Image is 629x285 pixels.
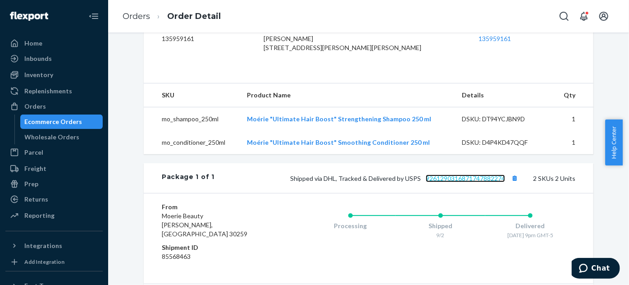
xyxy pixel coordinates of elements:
th: Product Name [240,83,455,107]
button: Open Search Box [555,7,573,25]
dd: 135959161 [162,34,249,43]
dt: From [162,202,269,211]
button: Open notifications [575,7,593,25]
div: Prep [24,179,38,188]
div: Delivered [485,221,575,230]
span: Moerie Beauty [PERSON_NAME], [GEOGRAPHIC_DATA] 30259 [162,212,247,238]
a: Add Integration [5,257,103,267]
div: Returns [24,195,48,204]
span: Shipped via DHL, Tracked & Delivered by USPS [290,175,520,182]
td: mo_conditioner_250ml [144,131,240,154]
div: [DATE] 9pm GMT-5 [485,231,575,239]
td: 1 [553,107,593,131]
button: Copy tracking number [509,172,520,184]
th: SKU [144,83,240,107]
a: Home [5,36,103,51]
button: Open account menu [595,7,613,25]
div: Reporting [24,211,55,220]
th: Qty [553,83,593,107]
div: Ecommerce Orders [25,117,82,126]
div: Parcel [24,148,43,157]
dt: Shipment ID [162,243,269,252]
div: Package 1 of 1 [162,172,214,184]
a: Prep [5,177,103,191]
div: 9/2 [396,231,486,239]
div: Freight [24,164,46,173]
a: Wholesale Orders [20,130,103,144]
a: Orders [123,11,150,21]
iframe: Opens a widget where you can chat to one of our agents [572,258,620,280]
div: Shipped [396,221,486,230]
a: Orders [5,99,103,114]
div: Home [24,39,42,48]
a: Moérie "Ultimate Hair Boost" Smoothing Conditioner 250 ml [247,138,430,146]
a: Freight [5,161,103,176]
img: Flexport logo [10,12,48,21]
div: DSKU: D4P4KD47QQF [462,138,547,147]
a: Inventory [5,68,103,82]
div: Add Integration [24,258,64,266]
span: [PERSON_NAME] [STREET_ADDRESS][PERSON_NAME][PERSON_NAME] [264,35,421,51]
a: Replenishments [5,84,103,98]
div: Inventory [24,70,53,79]
div: Inbounds [24,54,52,63]
button: Help Center [605,120,623,165]
a: 9261290316871747882274 [426,175,505,182]
td: 1 [553,131,593,154]
div: Orders [24,102,46,111]
a: 135959161 [479,35,511,42]
a: Moérie "Ultimate Hair Boost" Strengthening Shampoo 250 ml [247,115,431,123]
button: Close Navigation [85,7,103,25]
td: mo_shampoo_250ml [144,107,240,131]
div: 2 SKUs 2 Units [214,172,575,184]
a: Inbounds [5,51,103,66]
a: Parcel [5,145,103,160]
th: Details [455,83,554,107]
dd: 85568463 [162,252,269,261]
div: Processing [305,221,396,230]
a: Returns [5,192,103,207]
ol: breadcrumbs [115,3,228,30]
button: Integrations [5,239,103,253]
div: Wholesale Orders [25,133,80,142]
div: DSKU: DT94YCJBN9D [462,115,547,124]
a: Ecommerce Orders [20,115,103,129]
a: Order Detail [167,11,221,21]
div: Replenishments [24,87,72,96]
div: Integrations [24,241,62,250]
a: Reporting [5,208,103,223]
